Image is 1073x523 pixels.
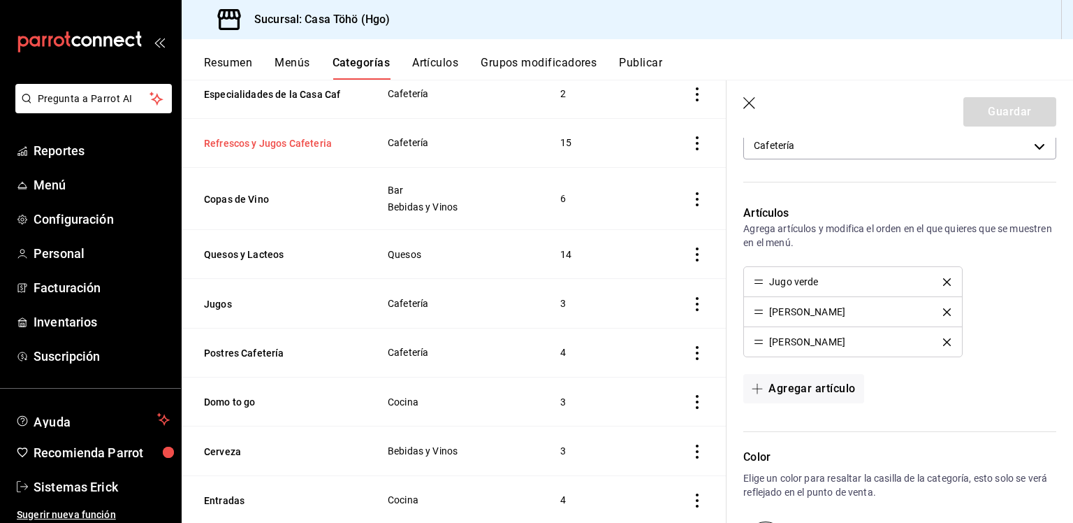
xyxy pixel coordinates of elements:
[769,307,845,317] div: [PERSON_NAME]
[743,222,1056,250] p: Agrega artículos y modifica el orden en el que quieres que se muestren en el menú.
[743,449,1056,466] p: Color
[204,87,344,101] button: Especialidades de la Casa Caf
[933,278,961,286] button: delete
[481,56,597,80] button: Grupos modificadores
[38,92,150,106] span: Pregunta a Parrot AI
[34,244,170,263] span: Personal
[543,230,638,279] td: 14
[204,494,344,508] button: Entradas
[15,84,172,113] button: Pregunta a Parrot AI
[243,11,390,28] h3: Sucursal: Casa Töhö (Hgo)
[543,328,638,377] td: 4
[388,138,526,148] span: Cafetería
[743,131,1056,159] div: Cafetería
[204,297,344,311] button: Jugos
[275,56,309,80] button: Menús
[17,508,170,522] span: Sugerir nueva función
[769,277,818,287] div: Jugo verde
[34,175,170,194] span: Menú
[388,250,526,259] span: Quesos
[34,347,170,366] span: Suscripción
[690,445,704,459] button: actions
[34,443,170,462] span: Recomienda Parrot
[933,308,961,316] button: delete
[388,299,526,308] span: Cafetería
[933,338,961,346] button: delete
[743,471,1056,499] p: Elige un color para resaltar la casilla de la categoría, esto solo se verá reflejado en el punto ...
[690,297,704,311] button: actions
[388,495,526,505] span: Cocina
[543,427,638,475] td: 3
[204,395,344,409] button: Domo to go
[690,248,704,261] button: actions
[388,397,526,407] span: Cocina
[204,248,344,261] button: Quesos y Lacteos
[743,205,1056,222] p: Artículos
[543,168,638,230] td: 6
[690,346,704,360] button: actions
[543,69,638,118] td: 2
[388,185,526,195] span: Bar
[543,279,638,328] td: 3
[543,377,638,426] td: 3
[769,337,845,347] div: [PERSON_NAME]
[34,141,170,160] span: Reportes
[690,494,704,508] button: actions
[412,56,458,80] button: Artículos
[34,278,170,297] span: Facturación
[34,313,170,331] span: Inventarios
[333,56,390,80] button: Categorías
[619,56,662,80] button: Publicar
[388,446,526,456] span: Bebidas y Vinos
[204,445,344,459] button: Cerveza
[10,101,172,116] a: Pregunta a Parrot AI
[204,136,344,150] button: Refrescos y Jugos Cafeteria
[154,36,165,48] button: open_drawer_menu
[543,118,638,167] td: 15
[690,87,704,101] button: actions
[388,202,526,212] span: Bebidas y Vinos
[690,395,704,409] button: actions
[204,192,344,206] button: Copas de Vino
[388,89,526,99] span: Cafetería
[34,411,152,428] span: Ayuda
[204,346,344,360] button: Postres Cafetería
[204,56,252,80] button: Resumen
[690,136,704,150] button: actions
[204,56,1073,80] div: navigation tabs
[388,348,526,357] span: Cafetería
[690,192,704,206] button: actions
[743,374,863,403] button: Agregar artículo
[34,478,170,496] span: Sistemas Erick
[34,210,170,229] span: Configuración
